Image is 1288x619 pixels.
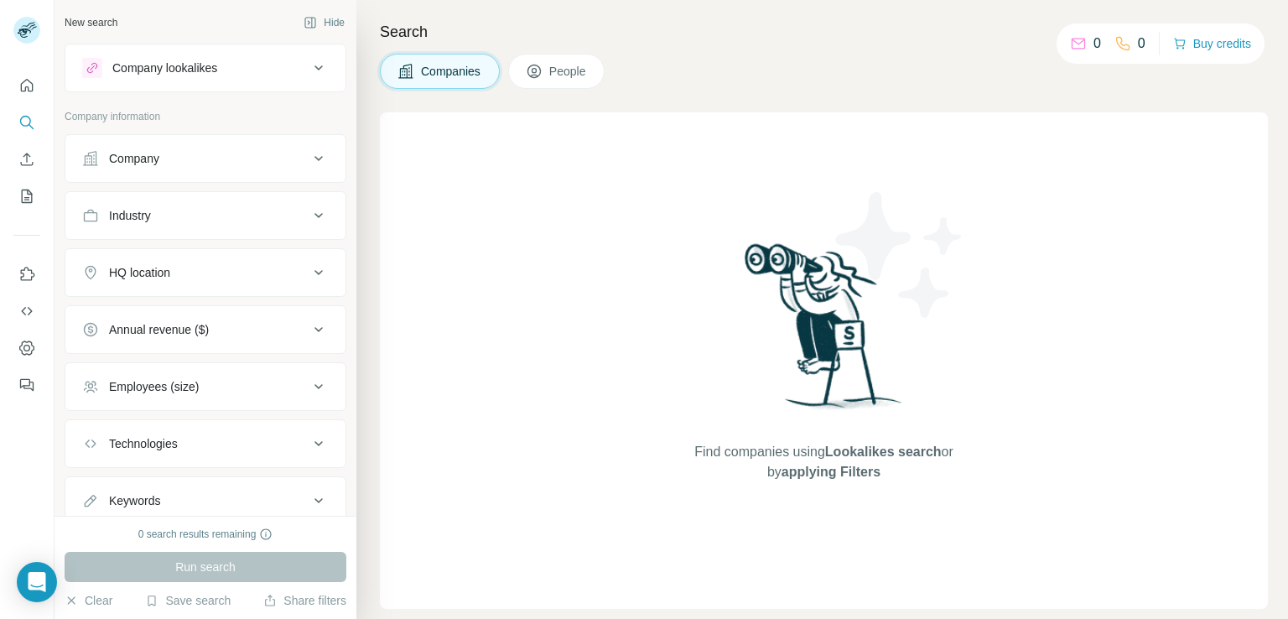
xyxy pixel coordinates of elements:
[65,138,345,179] button: Company
[1138,34,1145,54] p: 0
[138,527,273,542] div: 0 search results remaining
[65,367,345,407] button: Employees (size)
[65,481,345,521] button: Keywords
[109,264,170,281] div: HQ location
[825,445,942,459] span: Lookalikes search
[112,60,217,76] div: Company lookalikes
[1173,32,1251,55] button: Buy credits
[13,296,40,326] button: Use Surfe API
[65,48,345,88] button: Company lookalikes
[109,435,178,452] div: Technologies
[65,424,345,464] button: Technologies
[17,562,57,602] div: Open Intercom Messenger
[263,592,346,609] button: Share filters
[13,370,40,400] button: Feedback
[109,150,159,167] div: Company
[109,492,160,509] div: Keywords
[65,15,117,30] div: New search
[292,10,356,35] button: Hide
[824,179,975,330] img: Surfe Illustration - Stars
[65,195,345,236] button: Industry
[109,321,209,338] div: Annual revenue ($)
[65,309,345,350] button: Annual revenue ($)
[65,252,345,293] button: HQ location
[13,333,40,363] button: Dashboard
[65,592,112,609] button: Clear
[13,107,40,138] button: Search
[13,70,40,101] button: Quick start
[421,63,482,80] span: Companies
[1093,34,1101,54] p: 0
[13,144,40,174] button: Enrich CSV
[782,465,880,479] span: applying Filters
[145,592,231,609] button: Save search
[13,259,40,289] button: Use Surfe on LinkedIn
[737,239,911,426] img: Surfe Illustration - Woman searching with binoculars
[380,20,1268,44] h4: Search
[65,109,346,124] p: Company information
[689,442,958,482] span: Find companies using or by
[109,378,199,395] div: Employees (size)
[549,63,588,80] span: People
[13,181,40,211] button: My lists
[109,207,151,224] div: Industry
